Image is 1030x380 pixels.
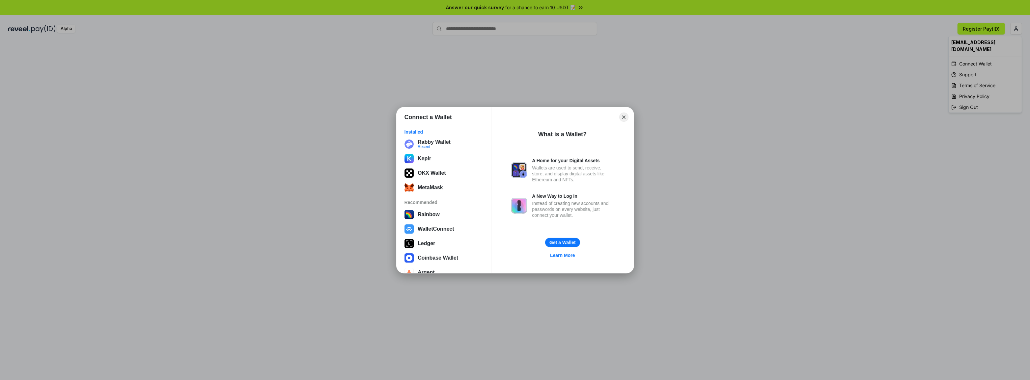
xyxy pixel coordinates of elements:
div: A Home for your Digital Assets [532,158,614,164]
button: Argent [403,266,485,279]
img: svg+xml,%3Csvg%20xmlns%3D%22http%3A%2F%2Fwww.w3.org%2F2000%2Fsvg%22%20fill%3D%22none%22%20viewBox... [511,198,527,214]
div: Ledger [418,241,435,246]
img: svg+xml;base64,PHN2ZyB3aWR0aD0iMzIiIGhlaWdodD0iMzIiIHZpZXdCb3g9IjAgMCAzMiAzMiIgZmlsbD0ibm9uZSIgeG... [404,139,414,149]
img: ByMCUfJCc2WaAAAAAElFTkSuQmCC [404,154,414,163]
div: What is a Wallet? [538,130,587,138]
img: svg+xml,%3Csvg%20width%3D%2228%22%20height%3D%2228%22%20viewBox%3D%220%200%2028%2028%22%20fill%3D... [404,268,414,277]
button: Ledger [403,237,485,250]
div: WalletConnect [418,226,454,232]
div: Coinbase Wallet [418,255,458,261]
img: svg+xml;base64,PHN2ZyB3aWR0aD0iMzUiIGhlaWdodD0iMzQiIHZpZXdCb3g9IjAgMCAzNSAzNCIgZmlsbD0ibm9uZSIgeG... [404,183,414,192]
div: Wallets are used to send, receive, store, and display digital assets like Ethereum and NFTs. [532,165,614,183]
div: Recent [418,144,451,148]
div: Rainbow [418,212,440,217]
div: Recommended [404,199,483,205]
button: OKX Wallet [403,166,485,180]
div: Learn More [550,252,575,258]
div: A New Way to Log In [532,193,614,199]
div: Keplr [418,156,431,162]
div: Installed [404,129,483,135]
button: MetaMask [403,181,485,194]
button: Close [619,113,628,122]
img: svg+xml,%3Csvg%20width%3D%2228%22%20height%3D%2228%22%20viewBox%3D%220%200%2028%2028%22%20fill%3D... [404,224,414,234]
button: WalletConnect [403,222,485,236]
img: svg+xml,%3Csvg%20xmlns%3D%22http%3A%2F%2Fwww.w3.org%2F2000%2Fsvg%22%20fill%3D%22none%22%20viewBox... [511,162,527,178]
button: Rainbow [403,208,485,221]
img: svg+xml,%3Csvg%20width%3D%22120%22%20height%3D%22120%22%20viewBox%3D%220%200%20120%20120%22%20fil... [404,210,414,219]
button: Keplr [403,152,485,165]
div: Rabby Wallet [418,139,451,145]
div: Instead of creating new accounts and passwords on every website, just connect your wallet. [532,200,614,218]
button: Get a Wallet [545,238,580,247]
h1: Connect a Wallet [404,113,452,121]
button: Rabby WalletRecent [403,138,485,151]
div: OKX Wallet [418,170,446,176]
img: svg+xml,%3Csvg%20width%3D%2228%22%20height%3D%2228%22%20viewBox%3D%220%200%2028%2028%22%20fill%3D... [404,253,414,263]
img: svg+xml,%3Csvg%20xmlns%3D%22http%3A%2F%2Fwww.w3.org%2F2000%2Fsvg%22%20width%3D%2228%22%20height%3... [404,239,414,248]
div: MetaMask [418,185,443,190]
div: Argent [418,269,435,275]
img: 5VZ71FV6L7PA3gg3tXrdQ+DgLhC+75Wq3no69P3MC0NFQpx2lL04Ql9gHK1bRDjsSBIvScBnDTk1WrlGIZBorIDEYJj+rhdgn... [404,168,414,178]
div: Get a Wallet [549,240,576,245]
a: Learn More [546,251,579,260]
button: Coinbase Wallet [403,251,485,265]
